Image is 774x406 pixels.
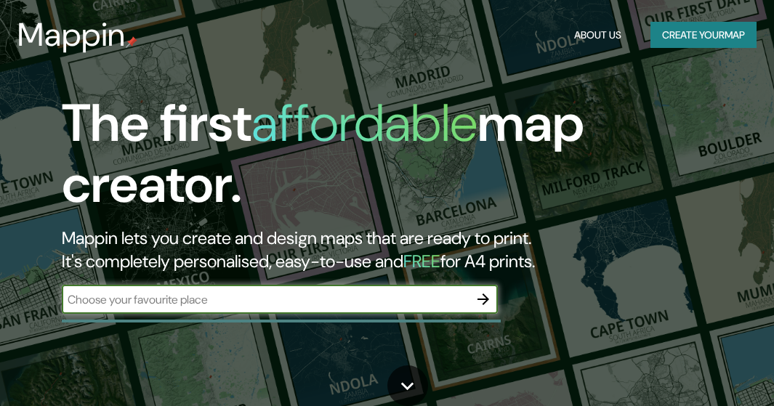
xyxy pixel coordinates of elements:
[126,36,137,48] img: mappin-pin
[62,291,469,308] input: Choose your favourite place
[62,93,681,227] h1: The first map creator.
[403,250,440,272] h5: FREE
[568,22,627,49] button: About Us
[62,227,681,273] h2: Mappin lets you create and design maps that are ready to print. It's completely personalised, eas...
[17,16,126,54] h3: Mappin
[650,22,757,49] button: Create yourmap
[251,89,477,157] h1: affordable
